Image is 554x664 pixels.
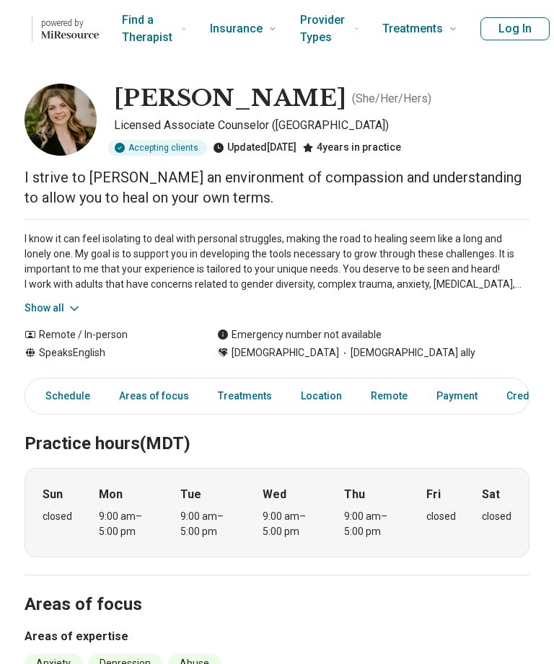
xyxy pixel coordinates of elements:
[428,381,486,411] a: Payment
[482,509,511,524] div: closed
[114,117,529,134] p: Licensed Associate Counselor ([GEOGRAPHIC_DATA])
[480,17,550,40] button: Log In
[25,628,529,645] h3: Areas of expertise
[28,381,99,411] a: Schedule
[180,486,201,503] strong: Tue
[426,486,441,503] strong: Fri
[41,17,99,29] p: powered by
[25,327,188,342] div: Remote / In-person
[180,509,236,539] div: 9:00 am – 5:00 pm
[99,509,154,539] div: 9:00 am – 5:00 pm
[122,10,175,48] span: Find a Therapist
[209,381,281,411] a: Treatments
[213,140,296,156] div: Updated [DATE]
[217,327,382,342] div: Emergency number not available
[339,345,475,360] span: [DEMOGRAPHIC_DATA] ally
[300,10,348,48] span: Provider Types
[210,19,263,39] span: Insurance
[25,345,188,360] div: Speaks English
[263,486,286,503] strong: Wed
[25,397,529,456] h2: Practice hours (MDT)
[302,140,401,156] div: 4 years in practice
[382,19,443,39] span: Treatments
[362,381,416,411] a: Remote
[352,90,431,107] p: ( She/Her/Hers )
[23,6,99,52] a: Home page
[25,231,529,292] p: I know it can feel isolating to deal with personal struggles, making the road to healing seem lik...
[344,486,365,503] strong: Thu
[43,509,72,524] div: closed
[114,84,346,114] h1: [PERSON_NAME]
[263,509,318,539] div: 9:00 am – 5:00 pm
[232,345,339,360] span: [DEMOGRAPHIC_DATA]
[25,468,529,557] div: When does the program meet?
[110,381,198,411] a: Areas of focus
[25,167,529,208] p: I strive to [PERSON_NAME] an environment of compassion and understanding to allow you to heal on ...
[482,486,500,503] strong: Sat
[25,558,529,617] h2: Areas of focus
[25,301,82,316] button: Show all
[108,140,207,156] div: Accepting clients
[43,486,63,503] strong: Sun
[426,509,456,524] div: closed
[344,509,400,539] div: 9:00 am – 5:00 pm
[99,486,123,503] strong: Mon
[25,84,97,156] img: Ashtyn Bernard, Licensed Associate Counselor (LAC)
[292,381,351,411] a: Location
